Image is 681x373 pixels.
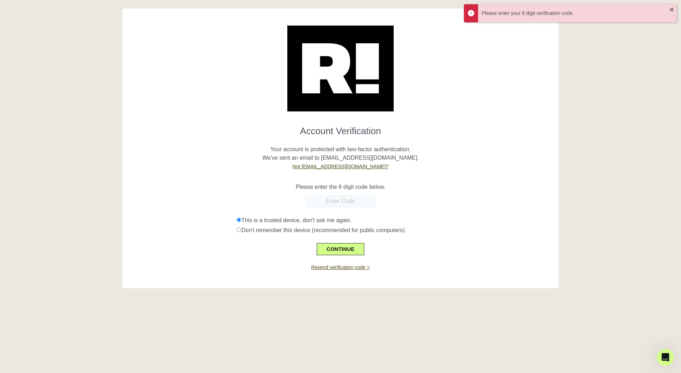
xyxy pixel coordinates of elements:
[237,216,553,225] div: This is a trusted device, don't ask me again.
[237,226,553,235] div: Don't remember this device (recommended for public computers).
[482,10,670,17] div: Please enter your 6 digit verification code.
[128,137,553,171] p: Your account is protected with two-factor authentication. We've sent an email to [EMAIL_ADDRESS][...
[317,243,364,255] button: CONTINUE
[657,349,674,366] iframe: Intercom live chat
[128,183,553,191] p: Please enter the 6 digit code below.
[128,120,553,137] h1: Account Verification
[311,264,370,270] a: Resend verification code >
[287,26,394,111] img: Retention.com
[305,195,376,208] input: Enter Code
[293,164,389,169] a: Not [EMAIL_ADDRESS][DOMAIN_NAME]?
